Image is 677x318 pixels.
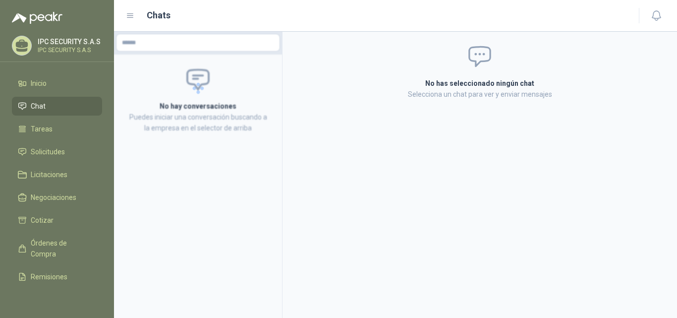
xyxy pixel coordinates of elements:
[147,8,170,22] h1: Chats
[31,78,47,89] span: Inicio
[12,97,102,116] a: Chat
[12,188,102,207] a: Negociaciones
[12,74,102,93] a: Inicio
[31,146,65,157] span: Solicitudes
[38,47,101,53] p: IPC SECURITY S.A.S
[12,142,102,161] a: Solicitudes
[31,271,67,282] span: Remisiones
[31,124,53,134] span: Tareas
[12,12,62,24] img: Logo peakr
[31,169,67,180] span: Licitaciones
[12,267,102,286] a: Remisiones
[12,165,102,184] a: Licitaciones
[307,89,653,100] p: Selecciona un chat para ver y enviar mensajes
[31,192,76,203] span: Negociaciones
[31,238,93,259] span: Órdenes de Compra
[12,211,102,230] a: Cotizar
[307,78,653,89] h2: No has seleccionado ningún chat
[31,101,46,112] span: Chat
[12,120,102,138] a: Tareas
[12,290,102,309] a: Configuración
[12,234,102,263] a: Órdenes de Compra
[38,38,101,45] p: IPC SECURITY S.A.S
[31,215,54,226] span: Cotizar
